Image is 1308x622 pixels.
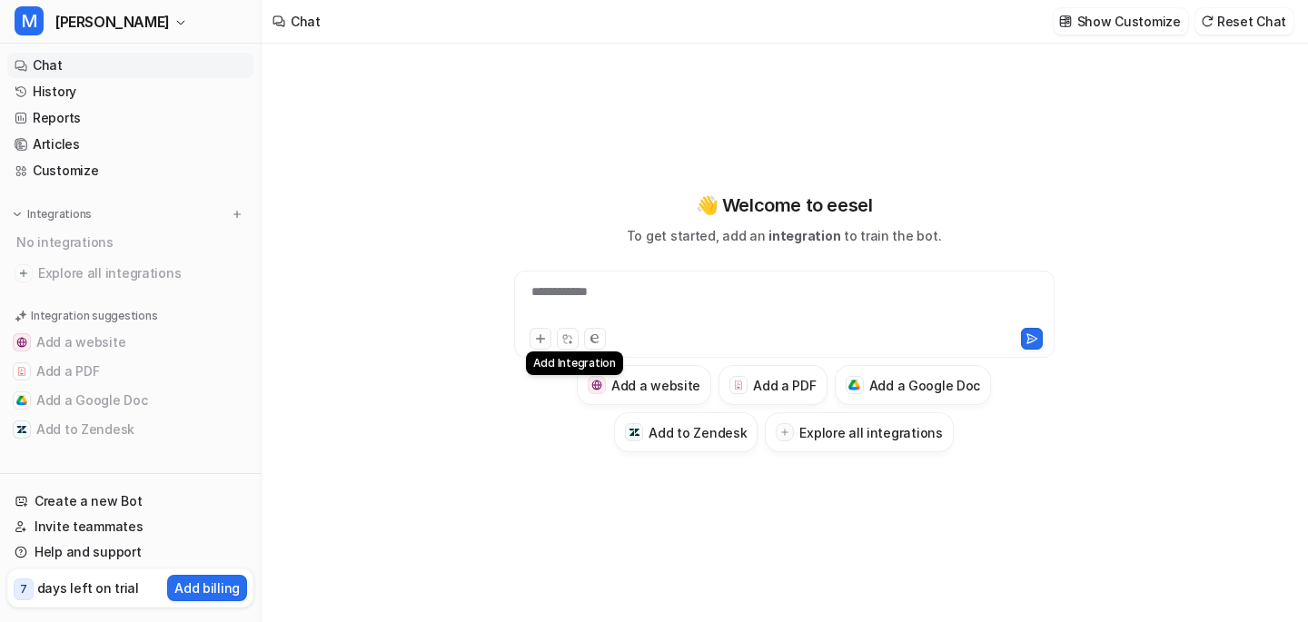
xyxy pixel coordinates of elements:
a: Invite teammates [7,514,253,539]
a: Explore all integrations [7,261,253,286]
p: Show Customize [1077,12,1181,31]
span: Explore all integrations [38,259,246,288]
img: Add a Google Doc [16,395,27,406]
h3: Add to Zendesk [649,423,747,442]
a: Chat [7,53,253,78]
button: Explore all integrations [765,412,953,452]
img: Add a Google Doc [848,380,860,390]
p: 👋 Welcome to eesel [696,192,873,219]
div: Chat [291,12,321,31]
p: To get started, add an to train the bot. [627,226,941,245]
span: [PERSON_NAME] [54,9,170,35]
span: integration [768,228,840,243]
img: reset [1201,15,1214,28]
img: menu_add.svg [231,208,243,221]
button: Add to ZendeskAdd to Zendesk [7,415,253,444]
img: explore all integrations [15,264,33,282]
img: Add to Zendesk [16,424,27,435]
button: Add a Google DocAdd a Google Doc [7,386,253,415]
button: Add a Google DocAdd a Google Doc [835,365,992,405]
p: 7 [20,581,27,597]
a: Customize [7,158,253,183]
button: Add a websiteAdd a website [7,328,253,357]
p: Integrations [27,207,92,222]
a: Help and support [7,539,253,565]
p: Integration suggestions [31,308,157,324]
button: Add to ZendeskAdd to Zendesk [614,412,758,452]
button: Integrations [7,205,97,223]
h3: Add a PDF [753,376,816,395]
button: Add billing [167,575,247,601]
img: customize [1059,15,1072,28]
a: Articles [7,132,253,157]
button: Add a PDFAdd a PDF [7,357,253,386]
img: expand menu [11,208,24,221]
a: History [7,79,253,104]
p: days left on trial [37,578,139,597]
span: М [15,6,44,35]
button: Reset Chat [1195,8,1293,35]
a: Create a new Bot [7,489,253,514]
h3: Explore all integrations [799,423,942,442]
img: Add a website [591,380,603,391]
h3: Add a Google Doc [869,376,981,395]
button: Add a websiteAdd a website [577,365,711,405]
button: Add a PDFAdd a PDF [718,365,827,405]
img: Add a PDF [16,366,27,377]
button: Show Customize [1054,8,1188,35]
img: Add a PDF [733,380,745,390]
a: Reports [7,105,253,131]
img: Add a website [16,337,27,348]
h3: Add a website [611,376,700,395]
div: Add Integration [526,351,623,375]
p: Add billing [174,578,240,597]
div: No integrations [11,227,253,257]
img: Add to Zendesk [629,427,640,439]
